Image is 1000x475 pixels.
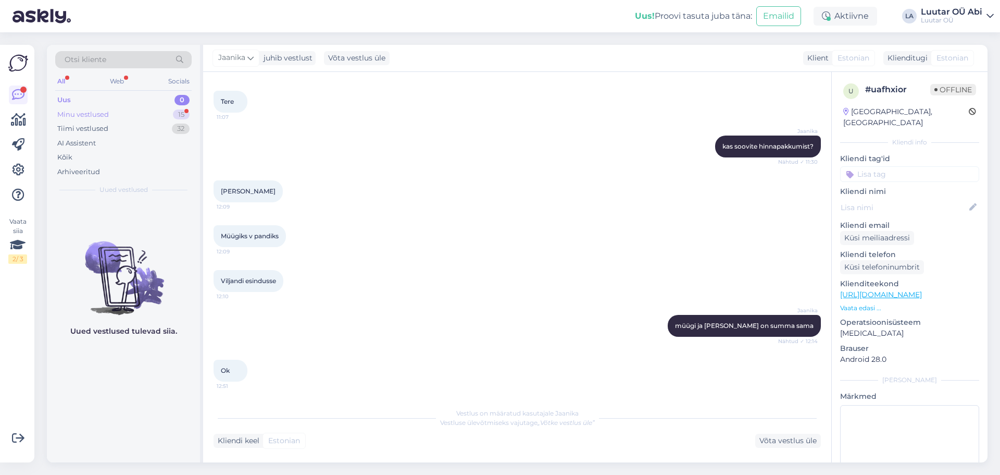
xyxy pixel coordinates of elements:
i: „Võtke vestlus üle” [537,419,595,427]
div: Minu vestlused [57,109,109,120]
span: Vestlus on määratud kasutajale Jaanika [456,409,579,417]
p: Uued vestlused tulevad siia. [70,326,177,337]
span: Offline [930,84,976,95]
div: Küsi meiliaadressi [840,231,914,245]
span: Uued vestlused [99,185,148,194]
div: Luutar OÜ [921,16,982,25]
div: Võta vestlus üle [324,51,390,65]
span: Müügiks v pandiks [221,232,279,240]
span: kas soovite hinnapakkumist? [722,142,814,150]
p: Kliendi telefon [840,249,979,260]
div: LA [902,9,917,23]
span: Jaanika [779,127,818,135]
div: Arhiveeritud [57,167,100,177]
a: Luutar OÜ AbiLuutar OÜ [921,8,994,25]
span: Jaanika [218,52,245,64]
div: 2 / 3 [8,254,27,264]
span: Estonian [936,53,968,64]
div: juhib vestlust [259,53,312,64]
div: [GEOGRAPHIC_DATA], [GEOGRAPHIC_DATA] [843,106,969,128]
div: Kliendi keel [214,435,259,446]
span: Jaanika [779,307,818,314]
span: 11:07 [217,113,256,121]
p: Kliendi nimi [840,186,979,197]
div: Võta vestlus üle [755,434,821,448]
span: Ok [221,367,230,374]
span: Nähtud ✓ 12:14 [778,337,818,345]
a: [URL][DOMAIN_NAME] [840,290,922,299]
div: Uus [57,95,71,105]
p: Vaata edasi ... [840,303,979,313]
div: Socials [166,75,192,88]
input: Lisa nimi [841,202,967,213]
div: Klienditugi [883,53,928,64]
span: Estonian [838,53,869,64]
div: Kõik [57,152,72,163]
span: Viljandi esindusse [221,277,276,285]
div: Proovi tasuta juba täna: [635,10,752,22]
div: AI Assistent [57,138,96,149]
span: 12:09 [217,203,256,211]
span: Nähtud ✓ 11:30 [778,158,818,166]
span: 12:09 [217,248,256,255]
p: Klienditeekond [840,278,979,289]
div: Aktiivne [814,7,877,26]
div: Klient [803,53,829,64]
p: Brauser [840,343,979,354]
div: 0 [174,95,190,105]
p: Kliendi email [840,220,979,231]
span: müügi ja [PERSON_NAME] on summa sama [675,322,814,330]
div: Kliendi info [840,138,979,147]
p: [MEDICAL_DATA] [840,328,979,339]
b: Uus! [635,11,655,21]
div: [PERSON_NAME] [840,375,979,385]
span: Tere [221,98,234,105]
div: Tiimi vestlused [57,124,108,134]
span: Otsi kliente [65,54,106,65]
img: Askly Logo [8,53,28,73]
div: 32 [172,124,190,134]
div: Vaata siia [8,217,27,264]
span: 12:51 [217,382,256,390]
span: 12:10 [217,293,256,300]
p: Märkmed [840,391,979,402]
img: No chats [47,223,200,316]
span: Estonian [268,435,300,446]
p: Kliendi tag'id [840,153,979,164]
span: [PERSON_NAME] [221,187,276,195]
div: Web [108,75,126,88]
div: Küsi telefoninumbrit [840,260,924,274]
div: 15 [173,109,190,120]
p: Android 28.0 [840,354,979,365]
div: Luutar OÜ Abi [921,8,982,16]
span: u [848,87,854,95]
button: Emailid [756,6,801,26]
p: Operatsioonisüsteem [840,317,979,328]
div: # uafhxior [865,83,930,96]
span: Vestluse ülevõtmiseks vajutage [440,419,595,427]
div: All [55,75,67,88]
input: Lisa tag [840,166,979,182]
